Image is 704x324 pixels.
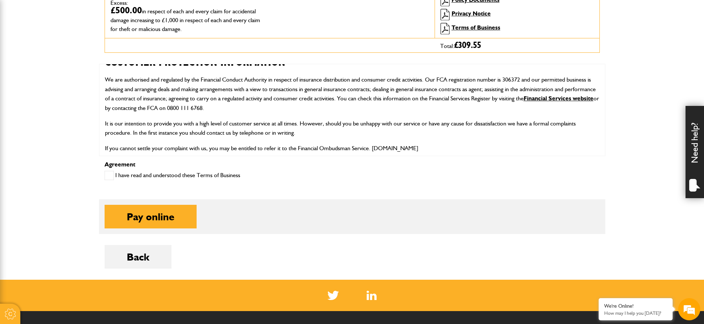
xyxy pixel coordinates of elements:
[367,291,377,300] a: LinkedIn
[105,119,599,138] p: It is our intention to provide you with a high level of customer service at all times. However, s...
[452,10,491,17] a: Privacy Notice
[367,291,377,300] img: Linked In
[110,8,260,32] span: in respect of each and every claim for accidental damage increasing to £1,000 in respect of each ...
[38,41,124,51] div: Chat with us now
[10,68,135,85] input: Enter your last name
[105,171,240,180] label: I have read and understood these Terms of Business
[101,227,134,237] em: Start Chat
[10,134,135,221] textarea: Type your message and hit 'Enter'
[105,162,600,168] p: Agreement
[327,291,339,300] img: Twitter
[458,41,481,50] span: 309.55
[454,41,481,50] span: £
[110,6,264,32] dd: £500.00
[524,95,594,102] a: Financial Services website
[686,106,704,198] div: Need help?
[452,24,500,31] a: Terms of Business
[604,303,667,309] div: We're Online!
[121,4,139,21] div: Minimize live chat window
[604,310,667,316] p: How may I help you today?
[435,38,599,52] div: Total:
[10,112,135,128] input: Enter your phone number
[13,41,31,51] img: d_20077148190_company_1631870298795_20077148190
[105,144,599,153] p: If you cannot settle your complaint with us, you may be entitled to refer it to the Financial Omb...
[105,75,599,113] p: We are authorised and regulated by the Financial Conduct Authority in respect of insurance distri...
[105,245,171,269] button: Back
[105,205,197,228] button: Pay online
[10,90,135,106] input: Enter your email address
